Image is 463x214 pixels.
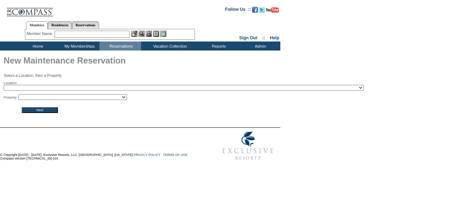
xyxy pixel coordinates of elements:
img: Become our fan on Facebook [252,7,258,13]
span: :: [262,35,265,40]
span: Property: [4,95,17,100]
a: Become our fan on Facebook [252,9,258,13]
td: Admin [239,42,280,51]
img: Subscribe to our YouTube Channel [266,7,279,13]
img: Compass Home [6,2,53,17]
td: Home [16,42,58,51]
a: Sign Out [239,35,257,40]
a: PRIVACY POLICY [133,153,160,157]
a: Help [270,35,279,40]
img: Exclusive Resorts [216,128,280,164]
td: Follow Us :: [225,6,251,15]
p: Select a Location, then a Property [4,73,280,78]
a: Residences [48,21,72,29]
a: Subscribe to our YouTube Channel [266,9,279,13]
a: Members [26,21,48,29]
td: Reports [197,42,239,51]
img: Follow us on Twitter [259,7,265,13]
a: Reservations [72,21,99,29]
input: Next [22,107,58,113]
a: TERMS OF USE [163,153,188,157]
img: View [139,31,145,37]
div: Member Name: [27,31,55,37]
h1: New Maintenance Reservation [4,54,280,69]
span: Location: [4,81,17,85]
a: Follow us on Twitter [259,9,265,13]
img: b_edit.gif [131,31,137,37]
img: Reservations [153,31,159,37]
td: Reservations [99,42,141,51]
td: My Memberships [58,42,99,51]
td: Vacation Collection [141,42,197,51]
img: Impersonate [146,31,152,37]
img: b_calculator.gif [160,31,166,37]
